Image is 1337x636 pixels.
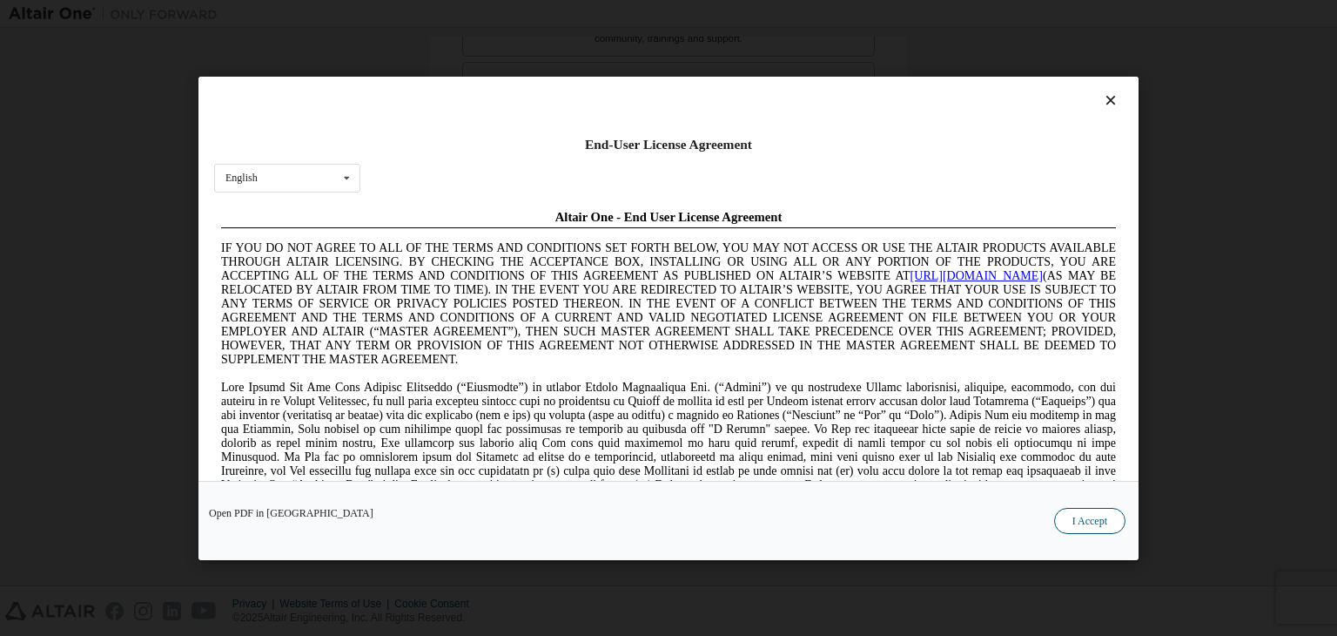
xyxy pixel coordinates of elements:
a: [URL][DOMAIN_NAME] [696,66,829,79]
span: Altair One - End User License Agreement [341,7,568,21]
span: IF YOU DO NOT AGREE TO ALL OF THE TERMS AND CONDITIONS SET FORTH BELOW, YOU MAY NOT ACCESS OR USE... [7,38,902,163]
button: I Accept [1054,508,1125,534]
span: Lore Ipsumd Sit Ame Cons Adipisc Elitseddo (“Eiusmodte”) in utlabor Etdolo Magnaaliqua Eni. (“Adm... [7,178,902,302]
div: End-User License Agreement [214,136,1123,153]
div: English [225,173,258,183]
a: Open PDF in [GEOGRAPHIC_DATA] [209,508,373,518]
